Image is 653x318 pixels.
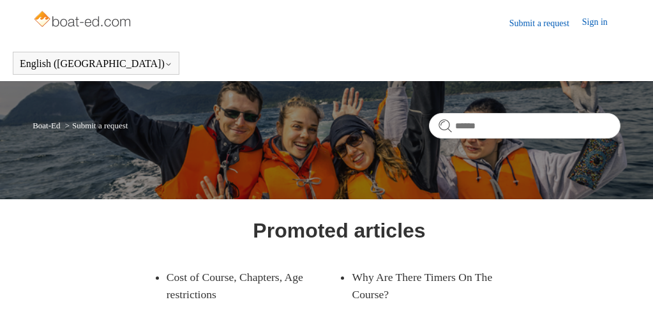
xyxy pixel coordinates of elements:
input: Search [429,113,620,139]
button: English ([GEOGRAPHIC_DATA]) [20,58,172,70]
a: Boat-Ed [33,121,60,130]
a: Why Are There Timers On The Course? [352,259,525,312]
h1: Promoted articles [253,215,425,246]
a: Cost of Course, Chapters, Age restrictions [167,259,340,312]
li: Boat-Ed [33,121,63,130]
a: Submit a request [509,17,582,30]
a: Sign in [582,15,620,31]
img: Boat-Ed Help Center home page [33,8,134,33]
li: Submit a request [63,121,128,130]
